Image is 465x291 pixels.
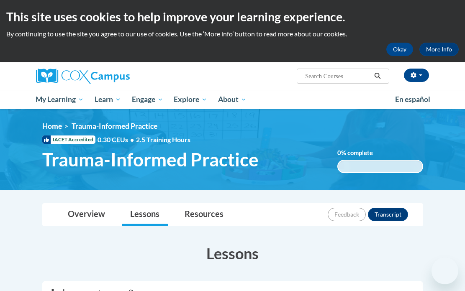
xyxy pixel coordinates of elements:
span: About [218,94,247,105]
a: My Learning [31,90,90,109]
span: • [130,135,134,143]
a: Explore [168,90,213,109]
button: Account Settings [404,69,429,82]
a: Home [42,122,62,130]
span: 2.5 Training Hours [136,135,190,143]
a: Lessons [122,204,168,226]
button: Search [371,71,384,81]
a: Overview [59,204,113,226]
p: By continuing to use the site you agree to our use of cookies. Use the ‘More info’ button to read... [6,29,459,38]
button: Transcript [368,208,408,221]
input: Search Courses [304,71,371,81]
span: My Learning [36,94,84,105]
h3: Lessons [42,243,423,264]
label: % complete [337,148,385,158]
a: Learn [89,90,126,109]
a: About [213,90,252,109]
div: Main menu [30,90,436,109]
span: En español [395,95,430,104]
a: En español [390,91,436,108]
button: Feedback [328,208,366,221]
span: 0 [337,149,341,156]
img: Cox Campus [36,69,130,84]
span: Explore [174,94,207,105]
span: Trauma-Informed Practice [72,122,157,130]
h2: This site uses cookies to help improve your learning experience. [6,8,459,25]
span: Trauma-Informed Practice [42,148,259,171]
a: Engage [126,90,169,109]
span: 0.30 CEUs [98,135,136,144]
span: IACET Accredited [42,135,95,144]
span: Engage [132,94,163,105]
iframe: Button to launch messaging window [432,258,458,284]
span: Learn [95,94,121,105]
a: Cox Campus [36,69,159,84]
a: More Info [419,43,459,56]
button: Okay [386,43,413,56]
a: Resources [176,204,232,226]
